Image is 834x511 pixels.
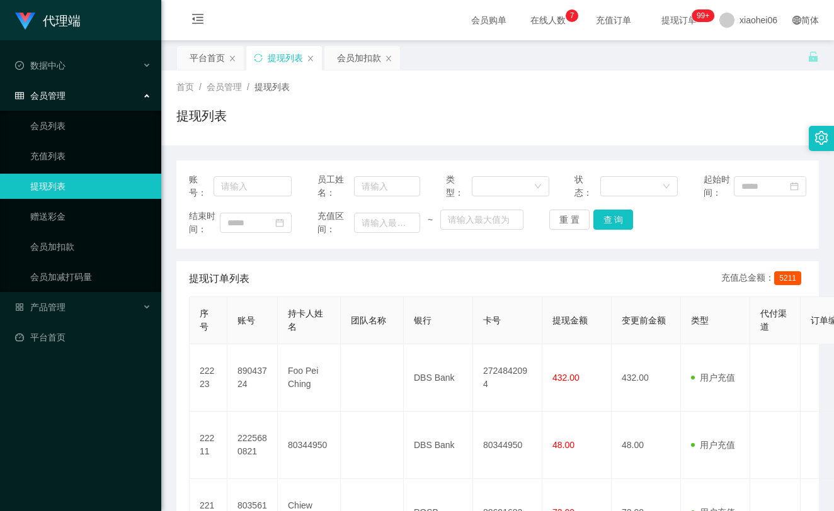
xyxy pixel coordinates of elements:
i: 图标: close [229,55,236,62]
i: 图标: close [307,55,314,62]
td: Foo Pei Ching [278,344,341,412]
input: 请输入最大值为 [440,210,523,230]
span: 数据中心 [15,60,66,70]
span: 账号 [237,315,255,325]
span: 卡号 [483,315,501,325]
a: 代理端 [15,15,81,25]
img: logo.9652507e.png [15,13,35,30]
span: 结束时间： [189,210,220,236]
span: 5211 [774,271,801,285]
i: 图标: close [385,55,392,62]
a: 提现列表 [30,174,151,199]
span: 起始时间： [704,173,734,199]
span: 在线人数 [524,16,572,25]
span: 充值订单 [590,16,637,25]
span: 提现订单列表 [189,271,249,286]
span: 类型： [446,173,472,199]
span: 用户充值 [691,373,735,383]
td: 2724842094 [473,344,542,412]
span: ~ [420,213,440,227]
span: 代付渠道 [760,308,787,332]
td: 80344950 [473,412,542,479]
p: 7 [570,9,574,22]
input: 请输入 [354,176,420,196]
span: / [247,82,249,92]
i: 图标: table [15,91,24,100]
td: 432.00 [612,344,681,412]
td: DBS Bank [404,344,473,412]
span: 充值区间： [317,210,354,236]
input: 请输入最小值为 [354,213,420,233]
span: 会员管理 [207,82,242,92]
td: 2225680821 [227,412,278,479]
i: 图标: sync [254,53,263,62]
div: 充值总金额： [721,271,806,286]
td: 48.00 [612,412,681,479]
button: 查 询 [593,210,634,230]
span: 银行 [414,315,431,325]
td: DBS Bank [404,412,473,479]
i: 图标: global [792,16,801,25]
span: 序号 [200,308,208,332]
a: 会员加减打码量 [30,264,151,289]
span: 账号： [189,173,214,199]
button: 重 置 [549,210,590,230]
i: 图标: down [663,182,670,191]
div: 会员加扣款 [337,46,381,70]
span: 团队名称 [351,315,386,325]
i: 图标: unlock [808,51,819,62]
td: 22223 [190,344,227,412]
span: 432.00 [552,373,580,383]
i: 图标: setting [814,131,828,145]
i: 图标: check-circle-o [15,61,24,70]
td: 80344950 [278,412,341,479]
a: 会员列表 [30,113,151,138]
i: 图标: menu-fold [176,1,219,41]
span: 状态： [574,173,600,199]
span: 提现订单 [655,16,703,25]
span: 类型 [691,315,709,325]
input: 请输入 [214,176,292,196]
h1: 提现列表 [176,106,227,125]
sup: 7 [566,9,578,22]
td: 89043724 [227,344,278,412]
a: 充值列表 [30,143,151,169]
a: 会员加扣款 [30,234,151,259]
a: 赠送彩金 [30,204,151,229]
a: 图标: dashboard平台首页 [15,325,151,350]
i: 图标: calendar [790,182,799,191]
span: 48.00 [552,440,574,450]
i: 图标: down [534,182,542,191]
span: / [199,82,202,92]
span: 变更前金额 [622,315,666,325]
span: 员工姓名： [317,173,354,199]
i: 图标: calendar [275,218,284,227]
span: 产品管理 [15,302,66,312]
i: 图标: appstore-o [15,303,24,312]
span: 首页 [176,82,194,92]
span: 会员管理 [15,91,66,101]
span: 提现列表 [254,82,290,92]
span: 用户充值 [691,440,735,450]
span: 提现金额 [552,315,588,325]
sup: 1160 [692,9,714,22]
span: 持卡人姓名 [288,308,323,332]
h1: 代理端 [43,1,81,41]
td: 22211 [190,412,227,479]
div: 平台首页 [190,46,225,70]
div: 提现列表 [268,46,303,70]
